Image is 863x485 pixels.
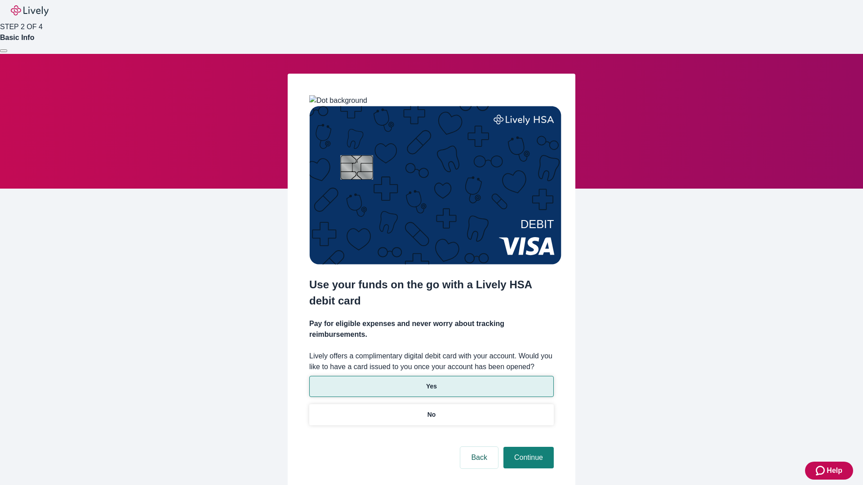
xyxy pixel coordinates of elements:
[427,410,436,419] p: No
[309,404,554,425] button: No
[309,277,554,309] h2: Use your funds on the go with a Lively HSA debit card
[309,318,554,340] h4: Pay for eligible expenses and never worry about tracking reimbursements.
[816,465,827,476] svg: Zendesk support icon
[426,382,437,391] p: Yes
[460,447,498,468] button: Back
[309,351,554,372] label: Lively offers a complimentary digital debit card with your account. Would you like to have a card...
[827,465,842,476] span: Help
[805,462,853,480] button: Zendesk support iconHelp
[309,95,367,106] img: Dot background
[309,106,561,265] img: Debit card
[11,5,49,16] img: Lively
[309,376,554,397] button: Yes
[503,447,554,468] button: Continue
